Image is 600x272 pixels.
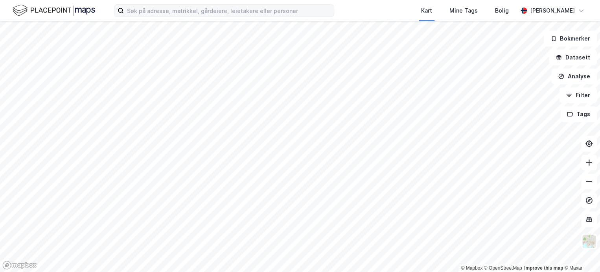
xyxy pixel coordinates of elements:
a: Mapbox homepage [2,261,37,270]
iframe: Chat Widget [561,234,600,272]
button: Tags [560,106,597,122]
a: Improve this map [524,265,563,271]
div: Mine Tags [449,6,478,15]
div: [PERSON_NAME] [530,6,575,15]
button: Analyse [551,68,597,84]
img: logo.f888ab2527a4732fd821a326f86c7f29.svg [13,4,95,17]
button: Datasett [549,50,597,65]
img: Z [582,234,596,249]
a: OpenStreetMap [484,265,522,271]
div: Kart [421,6,432,15]
a: Mapbox [461,265,482,271]
div: Bolig [495,6,509,15]
div: Kontrollprogram for chat [561,234,600,272]
input: Søk på adresse, matrikkel, gårdeiere, leietakere eller personer [124,5,334,17]
button: Bokmerker [544,31,597,46]
button: Filter [559,87,597,103]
